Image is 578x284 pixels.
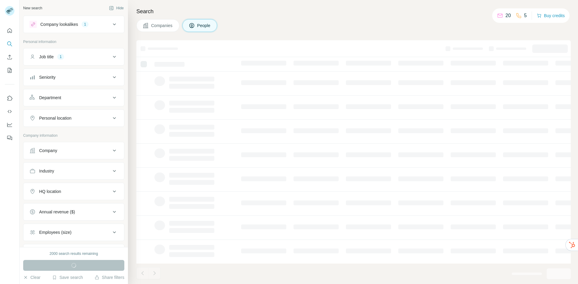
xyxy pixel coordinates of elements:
[23,17,124,32] button: Company lookalikes1
[5,106,14,117] button: Use Surfe API
[23,225,124,240] button: Employees (size)
[5,52,14,63] button: Enrich CSV
[82,22,89,27] div: 1
[57,54,64,60] div: 1
[5,119,14,130] button: Dashboard
[23,246,124,260] button: Technologies
[50,251,98,256] div: 2000 search results remaining
[39,54,54,60] div: Job title
[39,95,61,101] div: Department
[23,164,124,178] button: Industry
[23,39,124,44] p: Personal information
[537,11,565,20] button: Buy credits
[39,115,71,121] div: Personal location
[39,168,54,174] div: Industry
[95,274,124,280] button: Share filters
[52,274,83,280] button: Save search
[23,184,124,199] button: HQ location
[5,65,14,76] button: My lists
[39,74,55,80] div: Seniority
[505,12,511,19] p: 20
[23,50,124,64] button: Job title1
[5,38,14,49] button: Search
[39,209,75,215] div: Annual revenue ($)
[23,111,124,125] button: Personal location
[40,21,78,27] div: Company lookalikes
[23,274,40,280] button: Clear
[23,70,124,84] button: Seniority
[23,90,124,105] button: Department
[5,25,14,36] button: Quick start
[39,229,71,235] div: Employees (size)
[151,23,173,29] span: Companies
[136,7,571,16] h4: Search
[23,5,42,11] div: New search
[39,148,57,154] div: Company
[524,12,527,19] p: 5
[23,205,124,219] button: Annual revenue ($)
[23,133,124,138] p: Company information
[197,23,211,29] span: People
[23,143,124,158] button: Company
[39,188,61,194] div: HQ location
[105,4,128,13] button: Hide
[5,93,14,104] button: Use Surfe on LinkedIn
[5,133,14,143] button: Feedback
